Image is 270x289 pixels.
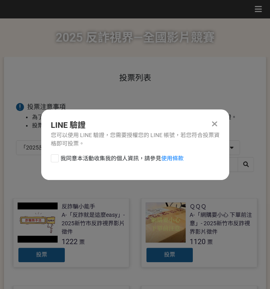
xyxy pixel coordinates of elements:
[161,155,184,162] a: 使用條款
[13,198,129,267] a: 反詐騙小能手A-「反詐就是這麼easy」- 2025新竹市反詐視界影片徵件1222票投票
[164,251,175,258] span: 投票
[36,251,47,258] span: 投票
[190,211,253,236] div: A-「網購要小心 下單前注意」- 2025新竹市反詐視界影片徵件
[79,239,85,245] span: 票
[62,211,125,236] div: A-「反詐就是這麼easy」- 2025新竹市反詐視界影片徵件
[60,154,184,163] span: 我同意本活動收集我的個人資訊，請參見
[207,239,213,245] span: 票
[190,202,206,211] div: ＱＱＱ
[16,73,254,83] h1: 投票列表
[56,18,215,57] h1: 2025 反詐視界—全國影片競賽
[27,103,66,111] span: 投票注意事項
[190,237,206,246] span: 1120
[62,202,95,211] div: 反詐騙小能手
[51,119,220,131] div: LINE 驗證
[32,113,254,121] li: 為了投票的公平性，我們嚴格禁止灌票行為，所有投票者皆需經過 LINE 登入認證。
[51,131,220,148] div: 您可以使用 LINE 驗證，您需要授權您的 LINE 帳號，若您符合投票資格即可投票。
[141,198,257,267] a: ＱＱＱA-「網購要小心 下單前注意」- 2025新竹市反詐視界影片徵件1120票投票
[62,237,78,246] span: 1222
[32,121,254,130] li: 投票規則：每天從所有作品中擇一投票。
